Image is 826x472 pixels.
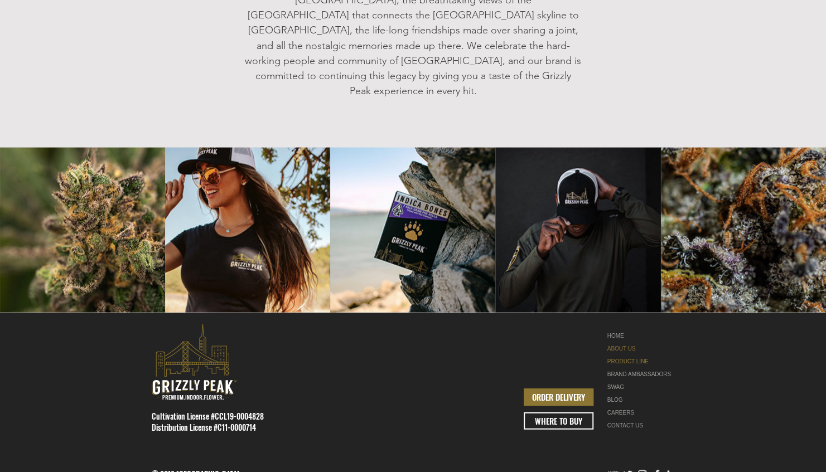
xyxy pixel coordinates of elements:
span: ORDER DELIVERY [532,391,585,403]
a: HOME [607,329,678,342]
a: BLOG [607,393,678,406]
svg: premium-indoor-cannabis [152,324,236,400]
a: SWAG [607,381,678,393]
span: WHERE TO BUY [535,415,582,427]
a: WHERE TO BUY [524,412,593,430]
span: Cultivation License #CCL19-0004828 Distribution License #C11-0000714 [152,410,264,433]
div: BRAND AMBASSADORS [607,368,678,381]
a: ABOUT US [607,342,678,355]
a: CONTACT US [607,419,678,432]
nav: Site [607,329,678,432]
a: PRODUCT LINE [607,355,678,368]
a: CAREERS [607,406,678,419]
a: ORDER DELIVERY [524,388,593,406]
img: cubnug-close-up-grizzly-peak.jpg [661,148,826,313]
